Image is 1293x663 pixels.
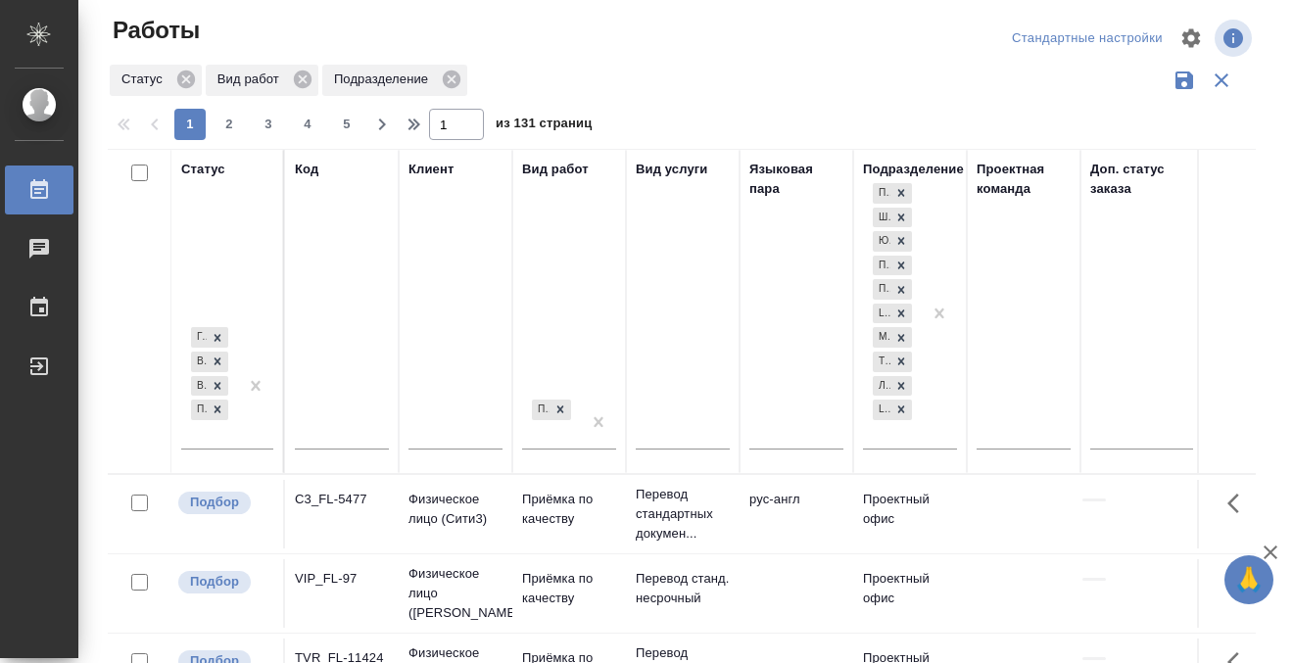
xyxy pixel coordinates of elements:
td: Проектный офис [853,559,967,628]
div: В работе [191,352,207,372]
p: Физическое лицо ([PERSON_NAME]) [408,564,503,623]
span: Посмотреть информацию [1215,20,1256,57]
div: Прямая загрузка (шаблонные документы), Шаблонные документы, Юридический, Проектный офис, Проектна... [871,374,914,399]
span: 3 [253,115,284,134]
p: Подбор [190,493,239,512]
div: Прямая загрузка (шаблонные документы), Шаблонные документы, Юридический, Проектный офис, Проектна... [871,350,914,374]
div: Прямая загрузка (шаблонные документы), Шаблонные документы, Юридический, Проектный офис, Проектна... [871,277,914,302]
div: Приёмка по качеству [532,400,550,420]
div: Проектная группа [873,279,890,300]
button: 3 [253,109,284,140]
div: LegalQA [873,304,890,324]
div: Локализация [873,376,890,397]
div: Прямая загрузка (шаблонные документы), Шаблонные документы, Юридический, Проектный офис, Проектна... [871,229,914,254]
p: Приёмка по качеству [522,490,616,529]
div: Шаблонные документы [873,208,890,228]
div: Можно подбирать исполнителей [176,569,273,595]
span: 2 [214,115,245,134]
div: Вид работ [206,65,318,96]
div: split button [1007,24,1168,54]
p: Подбор [190,572,239,592]
p: Перевод стандартных докумен... [636,485,730,544]
div: Статус [181,160,225,179]
div: Вид работ [522,160,589,179]
td: рус-англ [740,480,853,548]
div: Медицинский [873,327,890,348]
p: Статус [121,70,169,89]
div: Готов к работе [191,327,207,348]
span: из 131 страниц [496,112,592,140]
div: Прямая загрузка (шаблонные документы), Шаблонные документы, Юридический, Проектный офис, Проектна... [871,206,914,230]
div: VIP_FL-97 [295,569,389,589]
div: Вид услуги [636,160,708,179]
div: Прямая загрузка (шаблонные документы), Шаблонные документы, Юридический, Проектный офис, Проектна... [871,181,914,206]
p: Перевод станд. несрочный [636,569,730,608]
div: Прямая загрузка (шаблонные документы), Шаблонные документы, Юридический, Проектный офис, Проектна... [871,325,914,350]
button: 🙏 [1224,555,1273,604]
div: Прямая загрузка (шаблонные документы), Шаблонные документы, Юридический, Проектный офис, Проектна... [871,302,914,326]
div: Проектная команда [977,160,1071,199]
div: Готов к работе, В работе, В ожидании, Подбор [189,325,230,350]
div: В ожидании [191,376,207,397]
div: Статус [110,65,202,96]
div: Подбор [191,400,207,420]
div: Доп. статус заказа [1090,160,1193,199]
button: Здесь прячутся важные кнопки [1216,559,1263,606]
span: 5 [331,115,362,134]
span: 🙏 [1232,559,1266,600]
span: Работы [108,15,200,46]
div: Языковая пара [749,160,843,199]
div: Код [295,160,318,179]
div: Клиент [408,160,454,179]
span: 4 [292,115,323,134]
div: Готов к работе, В работе, В ожидании, Подбор [189,374,230,399]
button: 4 [292,109,323,140]
p: Подразделение [334,70,435,89]
button: Сохранить фильтры [1166,62,1203,99]
div: Проектный офис [873,256,890,276]
div: LocQA [873,400,890,420]
button: Здесь прячутся важные кнопки [1216,480,1263,527]
p: Вид работ [217,70,286,89]
div: Прямая загрузка (шаблонные документы), Шаблонные документы, Юридический, Проектный офис, Проектна... [871,398,914,422]
div: Технический [873,352,890,372]
button: 5 [331,109,362,140]
div: Готов к работе, В работе, В ожидании, Подбор [189,350,230,374]
div: Готов к работе, В работе, В ожидании, Подбор [189,398,230,422]
button: 2 [214,109,245,140]
div: Можно подбирать исполнителей [176,490,273,516]
div: Прямая загрузка (шаблонные документы), Шаблонные документы, Юридический, Проектный офис, Проектна... [871,254,914,278]
div: Приёмка по качеству [530,398,573,422]
td: Проектный офис [853,480,967,548]
div: C3_FL-5477 [295,490,389,509]
button: Сбросить фильтры [1203,62,1240,99]
span: Настроить таблицу [1168,15,1215,62]
div: Подразделение [863,160,964,179]
div: Юридический [873,231,890,252]
p: Приёмка по качеству [522,569,616,608]
div: Прямая загрузка (шаблонные документы) [873,183,890,204]
div: Подразделение [322,65,467,96]
p: Физическое лицо (Сити3) [408,490,503,529]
